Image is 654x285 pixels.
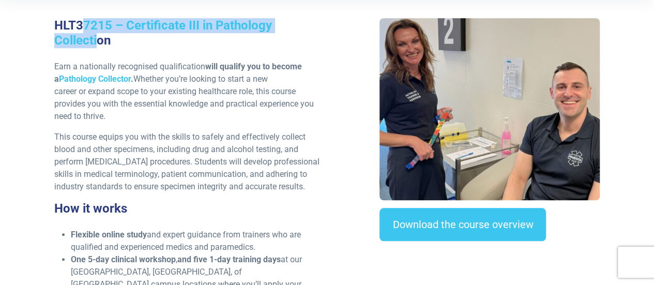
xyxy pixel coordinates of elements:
h3: HLT37215 – Certificate III in Pathology Collection [54,18,321,48]
li: and expert guidance from trainers who are qualified and experienced medics and paramedics. [71,229,321,253]
p: Earn a nationally recognised qualification Whether you’re looking to start a new career or expand... [54,61,321,123]
a: Pathology Collector [59,74,131,84]
strong: One 5-day clinical workshop [71,254,176,264]
h3: How it works [54,201,321,216]
strong: will qualify you to become a . [54,62,302,84]
p: This course equips you with the skills to safely and effectively collect blood and other specimen... [54,131,321,193]
strong: Flexible online study [71,230,147,239]
a: Download the course overview [379,208,546,241]
strong: and five 1-day training days [177,254,281,264]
